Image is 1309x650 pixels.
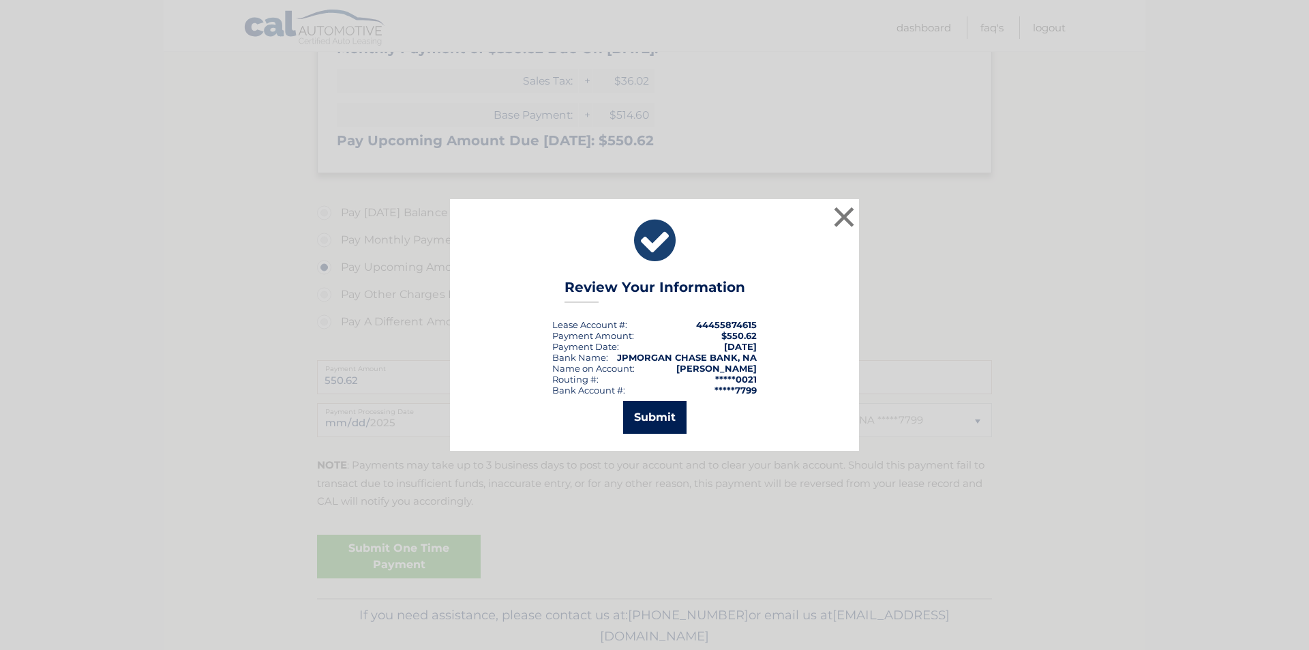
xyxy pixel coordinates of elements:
[552,363,635,374] div: Name on Account:
[724,341,757,352] span: [DATE]
[552,341,617,352] span: Payment Date
[696,319,757,330] strong: 44455874615
[565,279,745,303] h3: Review Your Information
[552,341,619,352] div: :
[623,401,687,434] button: Submit
[617,352,757,363] strong: JPMORGAN CHASE BANK, NA
[552,319,627,330] div: Lease Account #:
[721,330,757,341] span: $550.62
[552,374,599,385] div: Routing #:
[676,363,757,374] strong: [PERSON_NAME]
[552,352,608,363] div: Bank Name:
[552,385,625,396] div: Bank Account #:
[830,203,858,231] button: ×
[552,330,634,341] div: Payment Amount:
